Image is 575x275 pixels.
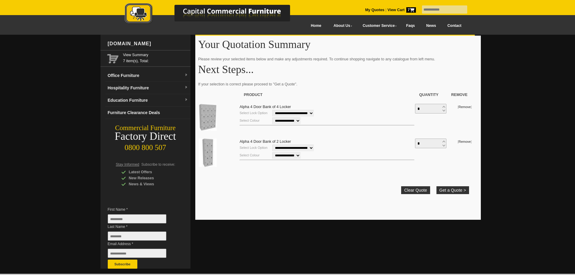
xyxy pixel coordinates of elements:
span: First Name * [108,206,175,213]
button: Subscribe [108,260,137,269]
span: Last Name * [108,224,175,230]
a: Alpha 4 Door Bank of 4 Locker [240,105,291,109]
a: My Quotes [365,8,385,12]
a: Alpha 4 Door Bank of 2 Locker [240,139,291,144]
small: Select Lock Option [240,111,267,115]
small: Select Colour [240,119,260,122]
span: Stay Informed [116,162,139,167]
th: Remove [447,89,472,101]
input: First Name * [108,214,166,223]
th: Product [239,89,415,101]
img: dropdown [184,86,188,89]
div: Factory Direct [101,132,190,141]
button: Get a Quote > [436,186,469,194]
img: dropdown [184,73,188,77]
a: Customer Service [356,19,400,33]
a: Remove [458,105,471,109]
a: About Us [327,19,356,33]
small: Select Lock Option [240,146,267,149]
h1: Next Steps... [198,64,478,75]
small: Select Colour [240,153,260,157]
a: Remove [458,140,471,143]
div: 0800 800 507 [101,140,190,152]
a: Office Furnituredropdown [105,69,190,82]
a: View Summary [123,52,188,58]
h1: Your Quotation Summary [198,39,478,50]
a: Hospitality Furnituredropdown [105,82,190,94]
span: 7 [406,7,416,13]
span: 7 item(s), Total: [123,52,188,63]
img: dropdown [184,98,188,102]
div: Commercial Furniture [101,124,190,132]
a: Contact [442,19,467,33]
a: Furniture Clearance Deals [105,107,190,119]
p: Please review your selected items below and make any adjustments required. To continue shopping n... [198,56,478,62]
a: Education Furnituredropdown [105,94,190,107]
a: Clear Quote [401,186,430,194]
strong: View Cart [388,8,416,12]
th: Quantity [415,89,447,101]
small: [ ] [458,140,472,143]
div: Latest Offers [121,169,179,175]
div: New Releases [121,175,179,181]
img: Capital Commercial Furniture Logo [108,3,319,25]
a: View Cart7 [386,8,416,12]
a: Faqs [401,19,421,33]
input: Email Address * [108,249,166,258]
a: Capital Commercial Furniture Logo [108,3,319,27]
div: [DOMAIN_NAME] [105,35,190,53]
a: News [420,19,442,33]
small: [ ] [458,105,472,109]
span: Subscribe to receive: [141,162,175,167]
div: News & Views [121,181,179,187]
p: If your selection is correct please proceed to "Get a Quote". [198,81,478,87]
span: Email Address * [108,241,175,247]
input: Last Name * [108,232,166,241]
